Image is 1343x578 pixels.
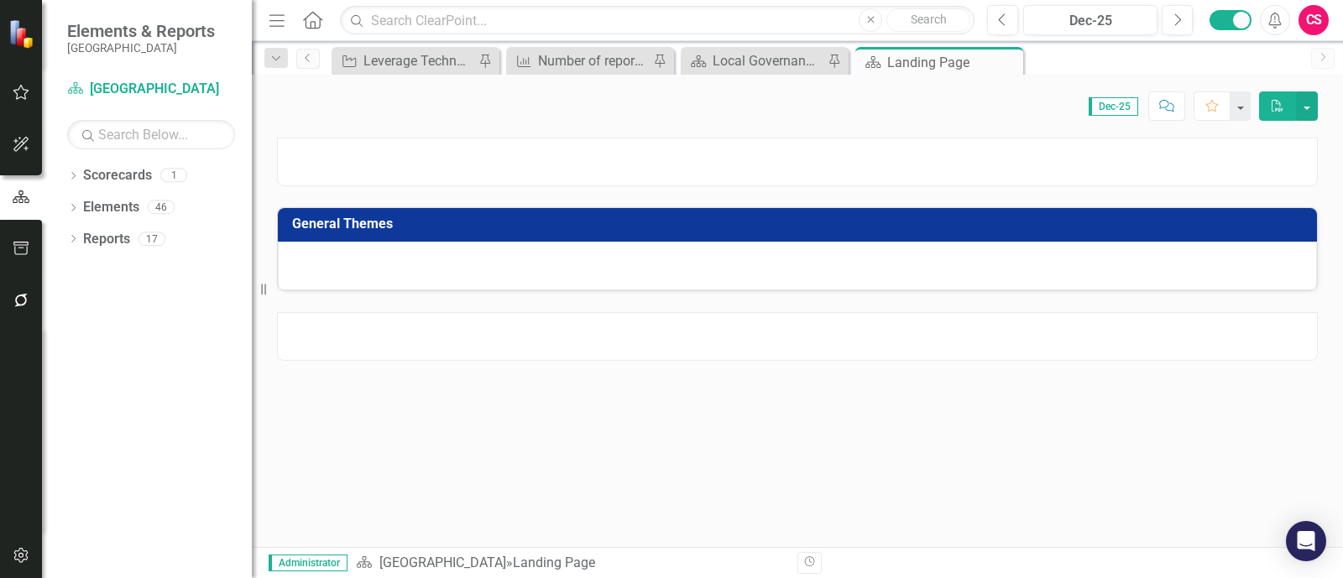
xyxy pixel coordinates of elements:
div: Number of reports on resident inquiries and resolutions [538,50,649,71]
a: Local Governance Overview [685,50,823,71]
a: [GEOGRAPHIC_DATA] [379,555,506,570]
div: Landing Page [513,555,595,570]
div: Open Intercom Messenger [1286,521,1326,561]
a: Number of reports on resident inquiries and resolutions [510,50,649,71]
div: 1 [160,169,187,183]
div: 17 [138,232,165,246]
a: Scorecards [83,166,152,185]
div: Landing Page [887,52,1019,73]
a: Reports [83,230,130,249]
h3: General Themes [292,216,1309,232]
div: Local Governance Overview [713,50,823,71]
input: Search Below... [67,120,235,149]
button: CS [1299,5,1329,35]
a: Elements [83,198,139,217]
div: Dec-25 [1029,11,1152,31]
button: Dec-25 [1023,5,1157,35]
span: Elements & Reports [67,21,215,41]
button: Search [886,8,970,32]
input: Search ClearPoint... [340,6,975,35]
span: Administrator [269,555,348,571]
div: » [356,554,785,573]
a: [GEOGRAPHIC_DATA] [67,80,235,99]
span: Search [911,13,947,26]
div: 46 [148,200,175,215]
span: Dec-25 [1089,97,1138,116]
small: [GEOGRAPHIC_DATA] [67,41,215,55]
a: Leverage Technology to Facilitate Transparent Feedback through the implementation of CityCares to... [336,50,474,71]
div: Leverage Technology to Facilitate Transparent Feedback through the implementation of CityCares to... [363,50,474,71]
img: ClearPoint Strategy [8,19,38,49]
